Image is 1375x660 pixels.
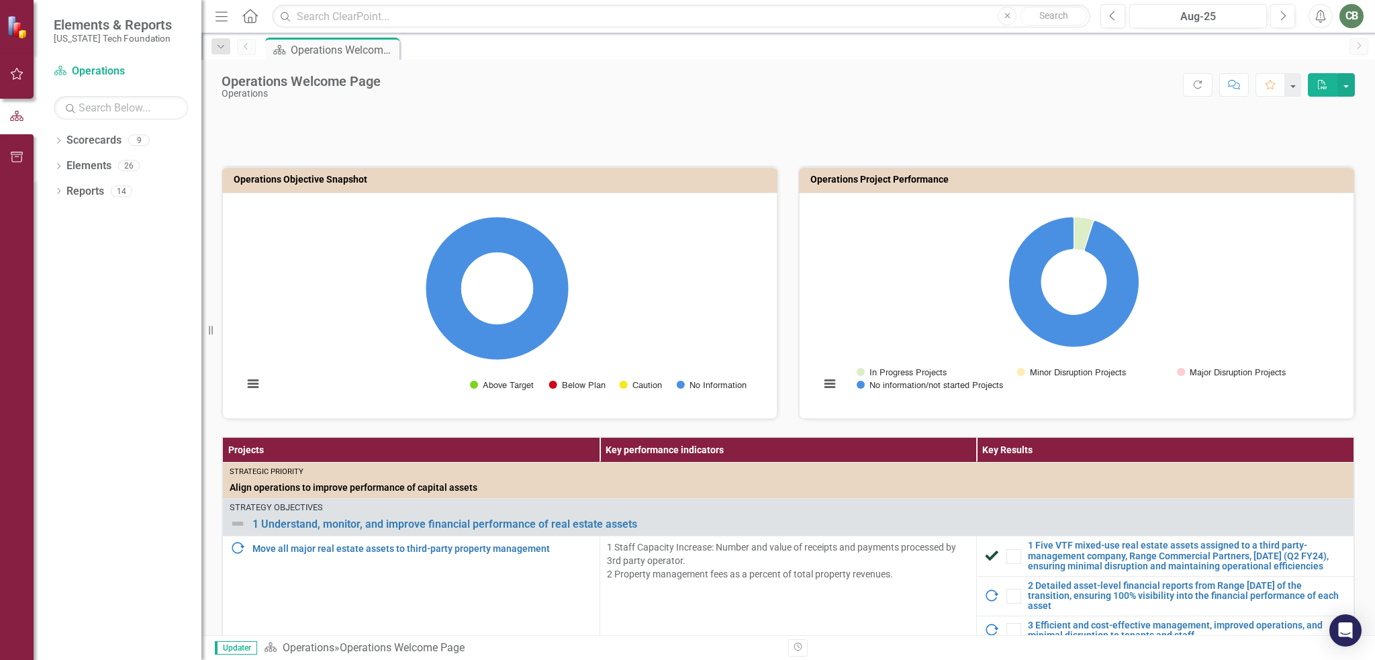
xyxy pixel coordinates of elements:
div: Operations [222,89,381,99]
a: 1 Understand, monitor, and improve financial performance of real estate assets [252,518,1347,530]
div: 26 [118,160,140,172]
img: In Progress [230,540,246,557]
button: Show Below Plan [549,380,605,390]
a: Operations [54,64,188,79]
path: No information/not started Projects, 19. [1009,217,1139,347]
path: No Information, 4. [426,217,569,360]
td: Double-Click to Edit Right Click for Context Menu [977,616,1354,645]
button: Show Above Target [470,380,534,390]
input: Search Below... [54,96,188,120]
div: Open Intercom Messenger [1329,614,1362,647]
span: Elements & Reports [54,17,172,33]
button: Search [1020,7,1087,26]
svg: Interactive chart [813,203,1335,405]
div: Strategy Objectives [230,503,1347,512]
div: Chart. Highcharts interactive chart. [236,203,763,405]
button: Show Major Disruption Projects [1177,367,1286,377]
div: Aug-25 [1134,9,1262,25]
svg: Interactive chart [236,203,758,405]
h3: Operations Objective Snapshot [234,175,771,185]
img: Not Defined [230,516,246,532]
a: Scorecards [66,133,122,148]
img: In Progress [984,588,1000,604]
button: View chart menu, Chart [820,375,839,393]
div: Operations Welcome Page [291,42,396,58]
button: CB [1339,4,1364,28]
div: 14 [111,185,132,197]
a: Reports [66,184,104,199]
small: [US_STATE] Tech Foundation [54,33,172,44]
div: Chart. Highcharts interactive chart. [813,203,1340,405]
a: 2 Detailed asset-level financial reports from Range [DATE] of the transition, ensuring 100% visib... [1028,581,1347,612]
div: » [264,641,778,656]
button: Show In Progress Projects [857,367,947,377]
a: Move all major real estate assets to third-party property management [252,544,593,554]
h3: Operations Project Performance [810,175,1347,185]
img: ClearPoint Strategy [7,15,30,39]
button: Show Minor Disruption Projects [1017,367,1127,377]
a: Elements [66,158,111,174]
path: Major Disruption Projects, 0. [1084,220,1094,251]
a: Operations [283,641,334,654]
a: 3 Efficient and cost-effective management, improved operations, and minimal disruption to tenants... [1028,620,1347,641]
button: View chart menu, Chart [244,375,263,393]
img: Completed [984,549,1000,565]
td: Double-Click to Edit Right Click for Context Menu [223,499,1354,536]
button: Show No information/not started Projects [857,380,1002,390]
div: 9 [128,135,150,146]
div: Strategic Priority [230,467,1347,477]
a: 1 Five VTF mixed-use real estate assets assigned to a third party-management company, Range Comme... [1028,540,1347,571]
p: 1 Staff Capacity Increase: Number and value of receipts and payments processed by 3rd party opera... [607,540,970,581]
div: Operations Welcome Page [222,74,381,89]
span: Search [1039,10,1068,21]
span: Align operations to improve performance of capital assets [230,481,1347,494]
span: Updater [215,641,257,655]
td: Double-Click to Edit Right Click for Context Menu [977,576,1354,616]
img: In Progress [984,622,1000,639]
td: Double-Click to Edit Right Click for Context Menu [977,536,1354,576]
div: Operations Welcome Page [340,641,465,654]
button: Aug-25 [1129,4,1267,28]
path: In Progress Projects, 1. [1074,217,1093,250]
input: Search ClearPoint... [272,5,1090,28]
button: Show No Information [677,380,746,390]
button: Show Caution [620,380,662,390]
